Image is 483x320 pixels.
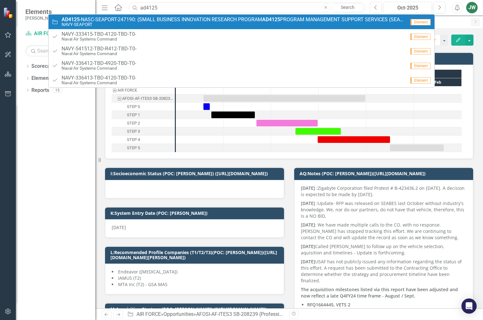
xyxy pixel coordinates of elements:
div: AIR FORCE [117,86,137,94]
a: Scorecards [31,63,57,70]
div: 15 [52,87,63,93]
p: Zigabyte Corporation filed Protest # B-423436.2 on [DATE]. A decision is expected to be made by [... [301,185,466,199]
small: [PERSON_NAME] Companies [25,16,82,21]
a: -NASC-SEAPORT-247190: (SMALL BUSINESS INNOVATION RESEARCH PROGRAMAD4125PROGRAM MANAGEMENT SUPPORT... [49,15,434,29]
span: Endeavor ([MEDICAL_DATA]) [118,269,177,275]
strong: [DATE] [301,243,315,249]
span: Elements [25,8,82,16]
span: NAVY-336413-TBD-4120-TBD-T0- [62,75,136,81]
div: STEP 1 [112,111,175,119]
small: NAVY-SEAPORT [62,22,406,27]
div: AIR FORCE [112,86,175,94]
div: AFOSI-AF-ITES3 SB-208239 (Professional IT Support Services) [112,94,175,103]
div: AFOSI-AF-ITES3 SB-208239 (Professional IT Support Services) [122,94,173,103]
a: Reports [31,87,49,94]
strong: . [325,213,326,219]
strong: [DATE] [301,259,315,265]
div: STEP 0 [127,103,140,111]
div: Task: Start date: 2024-10-22 End date: 2024-11-30 [256,120,318,126]
span: Element [410,48,431,54]
div: Task: Start date: 2024-09-23 End date: 2024-10-21 [211,112,255,118]
a: NAVY-333415-TBD-4120-TBD-T0-Naval Air Systems CommandElement [49,29,434,44]
h3: I:Socioeconomic Status (POC: [PERSON_NAME]) ([URL][DOMAIN_NAME]) [110,171,281,176]
p: : We have made multiple calls to the CO, with no response. [PERSON_NAME] has stopped tracking thi... [301,221,466,242]
a: Elements [31,75,53,82]
a: NAVY-541512-TBD-R412-TBD-T0-Naval Air Systems CommandElement [49,44,434,58]
button: JW [466,2,478,13]
a: NAVY-336413-TBD-4120-TBD-T0-Naval Air Systems CommandElement [49,73,434,87]
div: Task: Start date: 2024-11-16 End date: 2024-12-15 [112,127,175,136]
div: Task: Start date: 2024-09-18 End date: 2024-12-31 [203,95,365,102]
div: AFOSI-AF-ITES3 SB-208239 (Professional IT Support Services) [196,311,336,317]
small: Naval Air Systems Command [62,66,136,71]
div: Task: Start date: 2024-11-16 End date: 2024-12-15 [295,128,341,135]
div: STEP 3 [127,127,140,136]
span: Element [410,34,431,40]
strong: [DATE] [301,222,315,228]
div: STEP 5 [112,144,175,152]
div: Oct-2025 [386,4,430,12]
p: Update- RFP was released on SEABES last October without industry's knowledge. We, nor do our part... [301,199,466,221]
input: Search ClearPoint... [129,2,365,13]
div: Task: Start date: 2025-01-16 End date: 2025-02-18 [390,144,444,151]
span: NAVY-541512-TBD-R412-TBD-T0- [62,46,136,52]
span: -NASC-SEAPORT-247190: (SMALL BUSINESS INNOVATION RESEARCH PROGRAM PROGRAM MANAGEMENT SUPPORT SERV... [62,17,406,22]
img: ClearPoint Strategy [3,7,14,18]
small: Naval Air Systems Command [62,51,136,56]
div: » » [127,311,284,318]
div: STEP 4 [127,136,140,144]
div: STEP 5 [127,144,140,152]
strong: [DATE] : [301,185,318,191]
div: STEP 0 [112,103,175,111]
span: Element [410,77,431,84]
input: Search Below... [25,45,89,56]
div: Task: Start date: 2024-09-23 End date: 2024-10-21 [112,111,175,119]
h3: L:Recommended Profile Companies (T1/T2/T3)(POC: [PERSON_NAME])([URL][DOMAIN_NAME][PERSON_NAME]) [110,250,281,260]
div: Open Intercom Messenger [461,298,477,314]
a: AIR FORCE [25,30,89,37]
button: Oct-2025 [384,2,432,13]
strong: RFQ1664443, STARS III [307,308,354,314]
a: AIR FORCE [136,311,161,317]
div: Task: Start date: 2024-11-30 End date: 2025-01-16 [318,136,390,143]
span: IAMUS (T2) [118,275,141,281]
a: Opportunities [163,311,194,317]
div: Task: Start date: 2025-01-16 End date: 2025-02-18 [112,144,175,152]
strong: The acquisition milestones listed via this report have been adjusted and now reflect a late Q4FY2... [301,286,458,299]
span: NAVY-336412-TBD-4920-TBD-T0- [62,61,136,66]
small: Naval Air Systems Command [62,80,136,85]
div: STEP 2 [112,119,175,127]
div: Task: Start date: 2024-09-18 End date: 2024-09-22 [112,103,175,111]
h3: M:Acquisition Strategy (POC: [PERSON_NAME]) ([URL][DOMAIN_NAME]) [110,307,281,311]
div: STEP 3 [112,127,175,136]
div: Task: Start date: 2024-11-30 End date: 2025-01-16 [112,136,175,144]
span: Element [410,63,431,69]
strong: [DATE] : [301,200,318,206]
h3: AQ:Notes (POC: [PERSON_NAME])([URL][DOMAIN_NAME]) [300,171,470,176]
div: Task: Start date: 2024-09-18 End date: 2024-12-31 [112,94,175,103]
div: Task: Start date: 2024-10-22 End date: 2024-11-30 [112,119,175,127]
div: STEP 4 [112,136,175,144]
p: Called [PERSON_NAME] to follow up on the vehicle selection, aquisition and timelines - Update is ... [301,242,466,257]
div: Task: Start date: 2024-09-18 End date: 2024-09-22 [203,103,210,110]
span: Element [410,19,431,25]
strong: RFQ1664445, VETS 2 [307,302,350,308]
div: Feb [414,78,462,86]
div: Task: AIR FORCE Start date: 2024-09-18 End date: 2024-09-19 [112,86,175,94]
p: USAF has not publicly issued any information regarding the status of this effort. A request has b... [301,257,466,285]
a: NAVY-336412-TBD-4920-TBD-T0-Naval Air Systems CommandElement [49,58,434,73]
span: NAVY-333415-TBD-4120-TBD-T0- [62,31,136,37]
div: STEP 1 [127,111,140,119]
strong: AD4125 [262,16,280,22]
span: [DATE] [112,224,126,230]
span: MTA Inc (T2) - GSA MAS [118,281,168,287]
h3: K:System Entry Date (POC: [PERSON_NAME]) [110,211,281,215]
a: Search [332,3,364,12]
small: Naval Air Systems Command [62,37,136,42]
div: STEP 2 [127,119,140,127]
